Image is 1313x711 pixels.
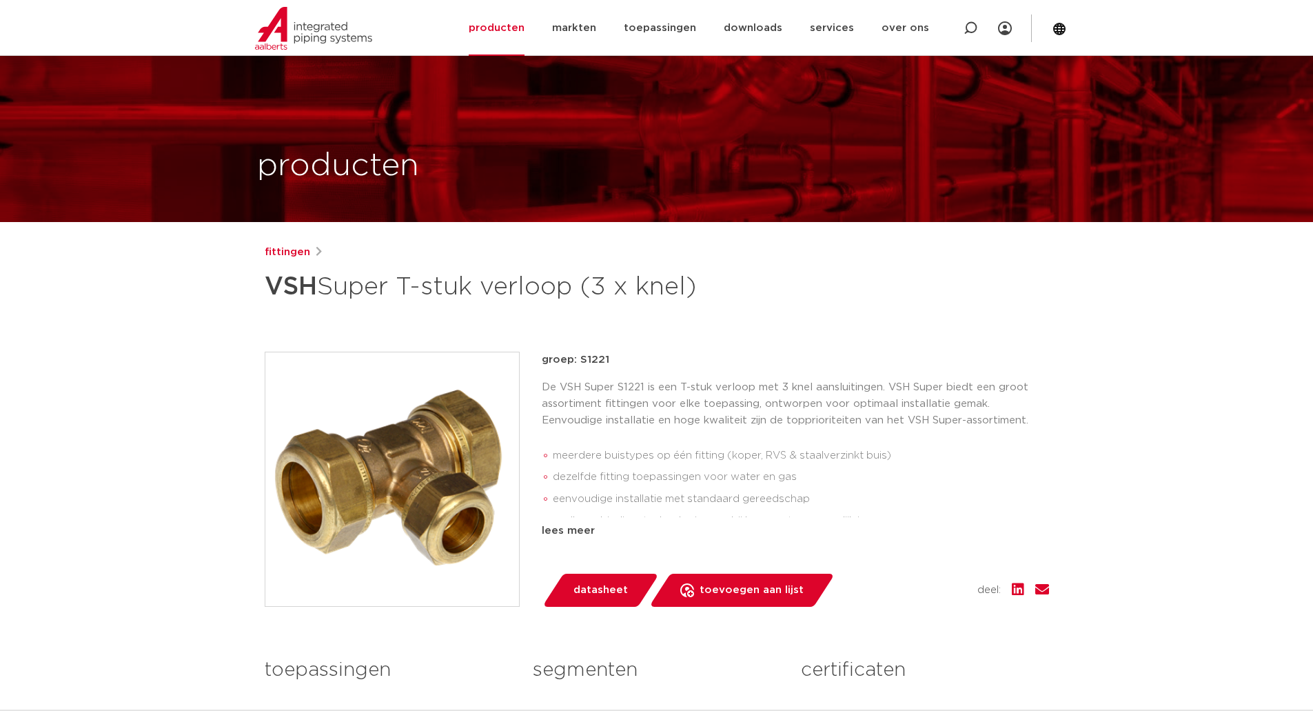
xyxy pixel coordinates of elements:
div: lees meer [542,523,1049,539]
img: Product Image for VSH Super T-stuk verloop (3 x knel) [265,352,519,606]
li: dezelfde fitting toepassingen voor water en gas [553,466,1049,488]
a: fittingen [265,244,310,261]
p: groep: S1221 [542,352,1049,368]
strong: VSH [265,274,317,299]
h1: producten [257,144,419,188]
h3: toepassingen [265,657,512,684]
h3: segmenten [533,657,780,684]
span: datasheet [573,579,628,601]
h1: Super T-stuk verloop (3 x knel) [265,266,782,308]
span: toevoegen aan lijst [700,579,804,601]
li: meerdere buistypes op één fitting (koper, RVS & staalverzinkt buis) [553,445,1049,467]
li: snelle verbindingstechnologie waarbij her-montage mogelijk is [553,510,1049,532]
h3: certificaten [801,657,1048,684]
li: eenvoudige installatie met standaard gereedschap [553,488,1049,510]
a: datasheet [542,574,659,607]
p: De VSH Super S1221 is een T-stuk verloop met 3 knel aansluitingen. VSH Super biedt een groot asso... [542,379,1049,429]
span: deel: [977,582,1001,599]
